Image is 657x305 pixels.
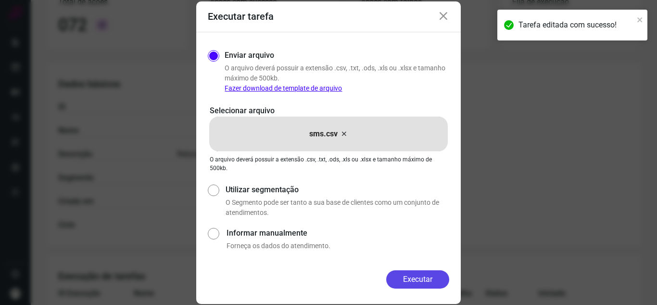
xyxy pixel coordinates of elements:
label: Utilizar segmentação [226,184,449,196]
p: sms.csv [309,128,338,140]
p: O Segmento pode ser tanto a sua base de clientes como um conjunto de atendimentos. [226,198,449,218]
div: Tarefa editada com sucesso! [518,19,634,31]
p: Forneça os dados do atendimento. [227,241,449,251]
p: O arquivo deverá possuir a extensão .csv, .txt, .ods, .xls ou .xlsx e tamanho máximo de 500kb. [225,63,449,93]
button: Executar [386,270,449,289]
h3: Executar tarefa [208,11,274,22]
button: close [637,13,644,25]
label: Informar manualmente [227,227,449,239]
p: Selecionar arquivo [210,105,447,117]
p: O arquivo deverá possuir a extensão .csv, .txt, .ods, .xls ou .xlsx e tamanho máximo de 500kb. [210,155,447,172]
label: Enviar arquivo [225,50,274,61]
a: Fazer download de template de arquivo [225,84,342,92]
